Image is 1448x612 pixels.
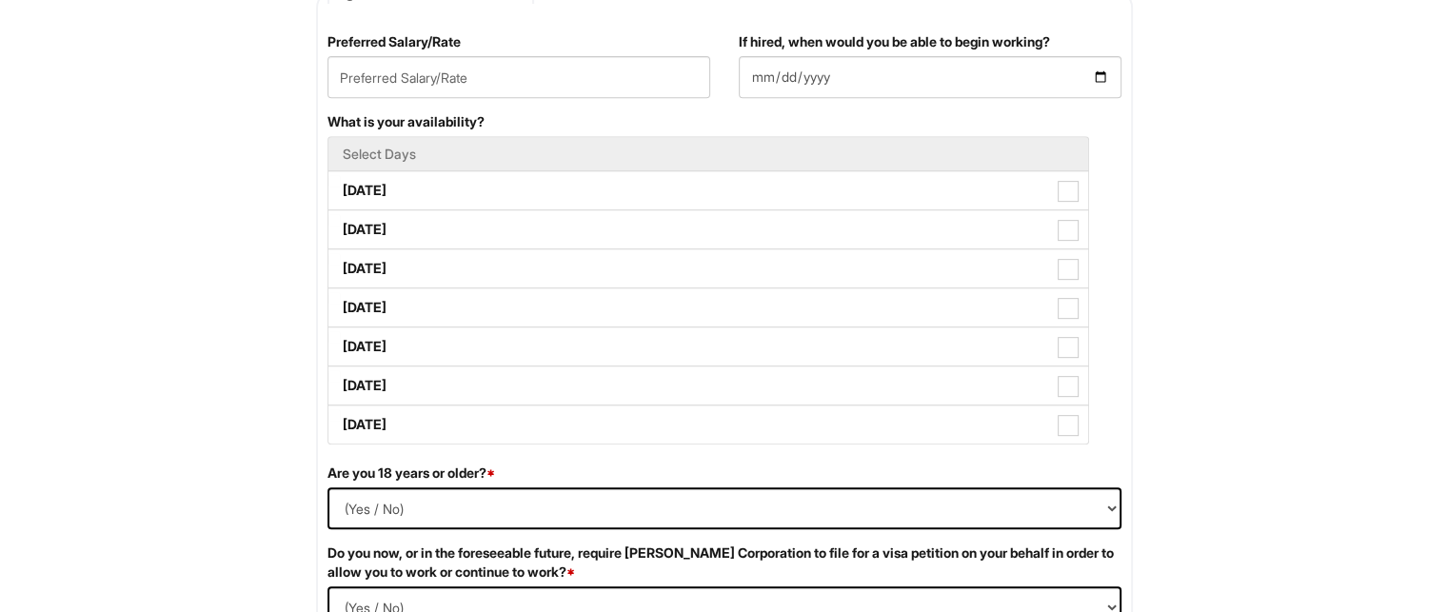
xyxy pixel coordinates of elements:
label: [DATE] [328,405,1088,444]
h5: Select Days [343,147,1074,161]
label: [DATE] [328,171,1088,209]
select: (Yes / No) [327,487,1121,529]
label: If hired, when would you be able to begin working? [739,32,1050,51]
label: [DATE] [328,210,1088,248]
label: [DATE] [328,366,1088,405]
label: Do you now, or in the foreseeable future, require [PERSON_NAME] Corporation to file for a visa pe... [327,543,1121,582]
label: [DATE] [328,249,1088,287]
label: Are you 18 years or older? [327,464,495,483]
label: [DATE] [328,327,1088,365]
label: What is your availability? [327,112,485,131]
label: [DATE] [328,288,1088,326]
input: Preferred Salary/Rate [327,56,710,98]
label: Preferred Salary/Rate [327,32,461,51]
